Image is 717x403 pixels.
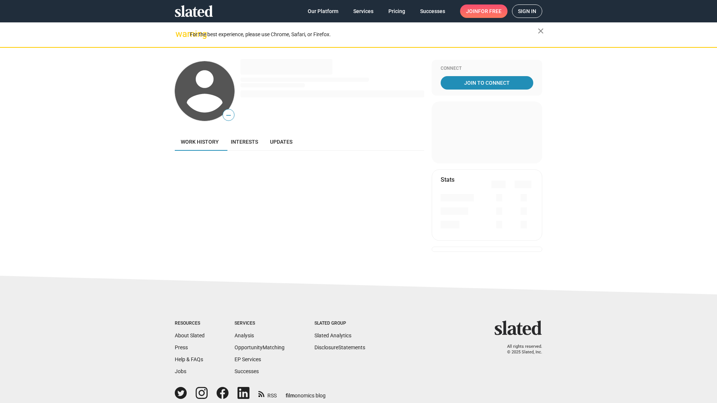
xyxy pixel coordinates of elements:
a: Jobs [175,368,186,374]
p: All rights reserved. © 2025 Slated, Inc. [499,344,542,355]
div: For the best experience, please use Chrome, Safari, or Firefox. [190,29,538,40]
div: Resources [175,321,205,327]
a: Slated Analytics [314,332,351,338]
a: About Slated [175,332,205,338]
a: Help & FAQs [175,356,203,362]
a: DisclosureStatements [314,344,365,350]
a: Work history [175,133,225,151]
span: Updates [270,139,292,145]
a: Sign in [512,4,542,18]
div: Connect [441,66,533,72]
a: Analysis [235,332,254,338]
a: Interests [225,133,264,151]
span: Pricing [388,4,405,18]
span: Successes [420,4,445,18]
mat-card-title: Stats [441,176,454,184]
a: Our Platform [302,4,344,18]
span: Join [466,4,502,18]
span: for free [478,4,502,18]
div: Slated Group [314,321,365,327]
span: Sign in [518,5,536,18]
a: Joinfor free [460,4,508,18]
a: Pricing [382,4,411,18]
span: Our Platform [308,4,338,18]
span: film [286,393,295,399]
span: Interests [231,139,258,145]
a: Services [347,4,379,18]
span: Work history [181,139,219,145]
a: filmonomics blog [286,386,326,399]
a: EP Services [235,356,261,362]
div: Services [235,321,285,327]
span: Join To Connect [442,76,532,90]
mat-icon: close [536,26,545,35]
a: Join To Connect [441,76,533,90]
a: Press [175,344,188,350]
mat-icon: warning [176,29,184,38]
a: RSS [258,388,277,399]
a: Updates [264,133,298,151]
span: — [223,110,234,120]
span: Services [353,4,373,18]
a: Successes [414,4,451,18]
a: Successes [235,368,259,374]
a: OpportunityMatching [235,344,285,350]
